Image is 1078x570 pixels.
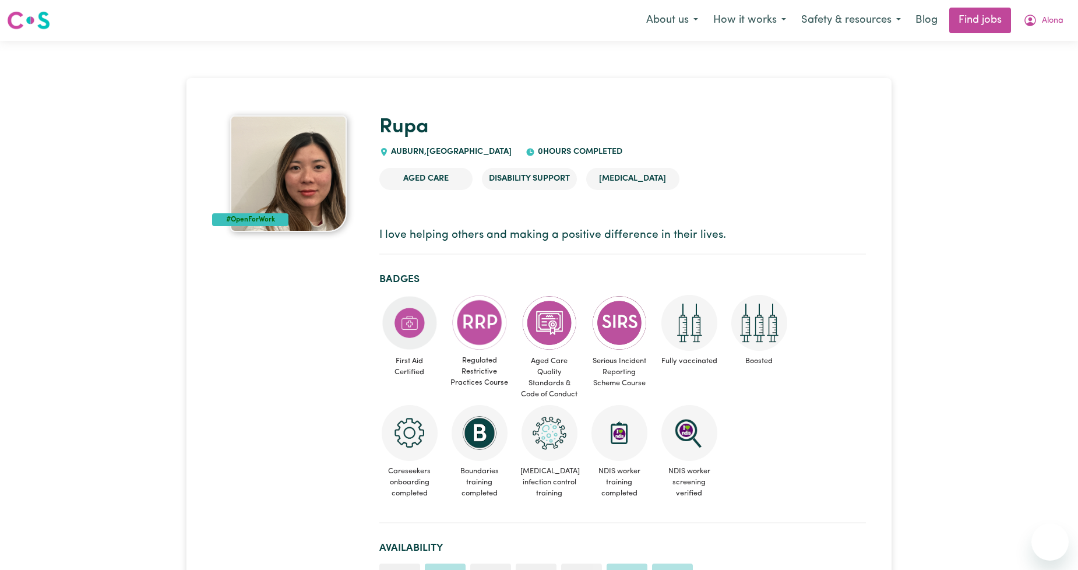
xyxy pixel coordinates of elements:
span: NDIS worker screening verified [659,461,720,504]
a: Find jobs [949,8,1011,33]
a: Rupa's profile picture'#OpenForWork [212,115,365,232]
img: NDIS Worker Screening Verified [661,405,717,461]
img: Care and support worker has received 2 doses of COVID-19 vaccine [661,295,717,351]
h2: Badges [379,273,866,286]
img: Rupa [230,115,347,232]
div: #OpenForWork [212,213,288,226]
button: How it works [706,8,794,33]
span: Alona [1042,15,1063,27]
li: [MEDICAL_DATA] [586,168,679,190]
img: CS Academy: Serious Incident Reporting Scheme course completed [591,295,647,351]
img: CS Academy: COVID-19 Infection Control Training course completed [522,405,577,461]
span: NDIS worker training completed [589,461,650,504]
img: CS Academy: Boundaries in care and support work course completed [452,405,508,461]
h2: Availability [379,542,866,554]
a: Careseekers logo [7,7,50,34]
span: AUBURN , [GEOGRAPHIC_DATA] [389,147,512,156]
a: Rupa [379,117,429,138]
img: Careseekers logo [7,10,50,31]
span: First Aid Certified [379,351,440,382]
img: CS Academy: Aged Care Quality Standards & Code of Conduct course completed [522,295,577,351]
img: CS Academy: Careseekers Onboarding course completed [382,405,438,461]
button: Safety & resources [794,8,908,33]
a: Blog [908,8,945,33]
p: I love helping others and making a positive difference in their lives. [379,227,866,244]
iframe: Button to launch messaging window [1031,523,1069,561]
img: CS Academy: Regulated Restrictive Practices course completed [452,295,508,350]
button: About us [639,8,706,33]
span: Boundaries training completed [449,461,510,504]
button: My Account [1016,8,1071,33]
img: Care and support worker has received booster dose of COVID-19 vaccination [731,295,787,351]
span: Aged Care Quality Standards & Code of Conduct [519,351,580,405]
span: Serious Incident Reporting Scheme Course [589,351,650,394]
span: [MEDICAL_DATA] infection control training [519,461,580,504]
img: Care and support worker has completed First Aid Certification [382,295,438,351]
span: Fully vaccinated [659,351,720,371]
img: CS Academy: Introduction to NDIS Worker Training course completed [591,405,647,461]
li: Aged Care [379,168,473,190]
span: Boosted [729,351,790,371]
li: Disability Support [482,168,577,190]
span: Regulated Restrictive Practices Course [449,350,510,393]
span: 0 hours completed [535,147,622,156]
span: Careseekers onboarding completed [379,461,440,504]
